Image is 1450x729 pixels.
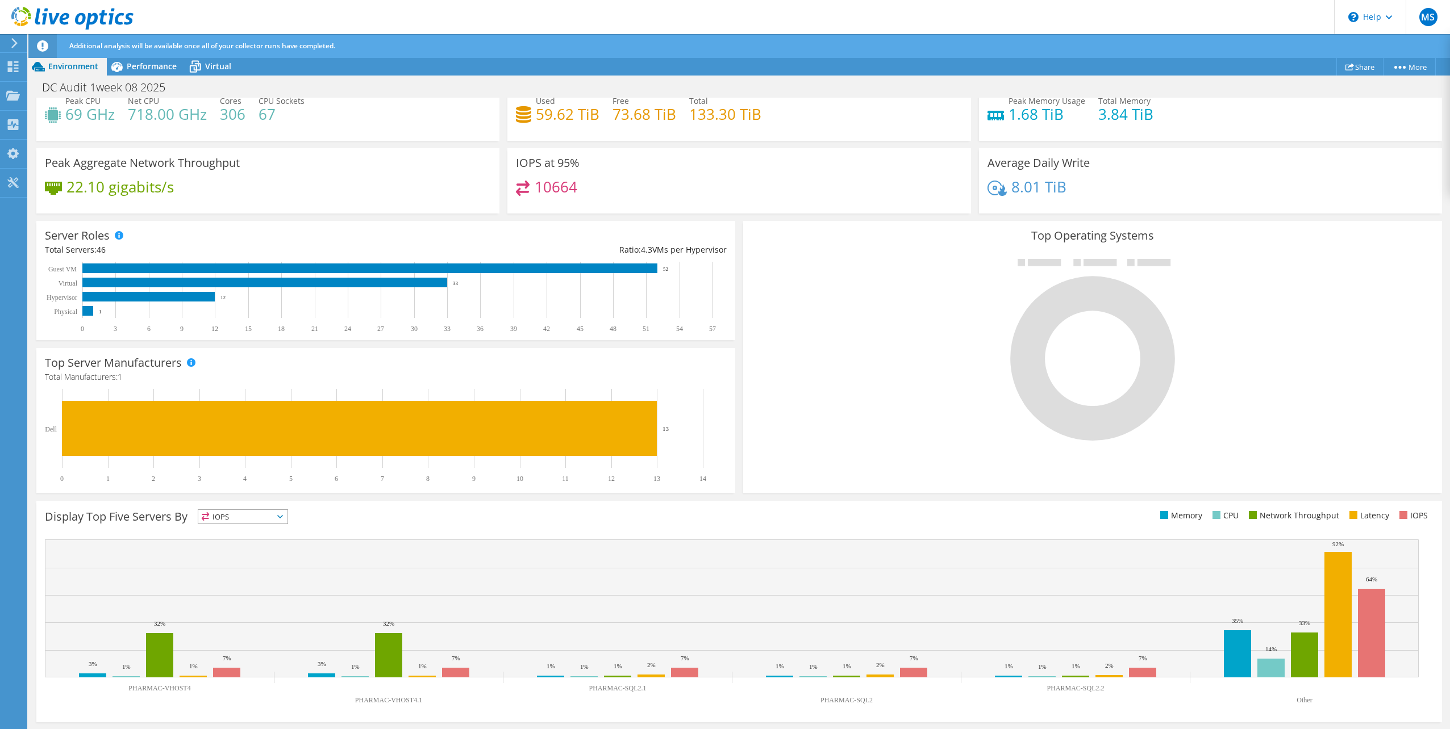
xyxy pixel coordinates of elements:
text: PHARMAC-SQL2.1 [589,684,646,692]
h1: DC Audit 1week 08 2025 [37,81,183,94]
text: 3 [114,325,117,333]
text: 15 [245,325,252,333]
text: 13 [653,475,660,483]
li: CPU [1210,509,1239,522]
h4: 59.62 TiB [536,108,599,120]
div: Total Servers: [45,244,386,256]
text: Guest VM [48,265,77,273]
text: 10 [516,475,523,483]
text: 51 [643,325,649,333]
text: PHARMAC-VHOST4.1 [355,696,422,704]
text: Physical [54,308,77,316]
span: Net CPU [128,95,159,106]
text: 1% [614,663,622,669]
text: 18 [278,325,285,333]
h3: IOPS at 95% [516,157,580,169]
text: 1% [189,663,198,669]
text: 1% [122,663,131,670]
text: 6 [335,475,338,483]
text: 1% [776,663,784,669]
span: Total [689,95,708,106]
text: 3% [89,660,97,667]
text: 1 [106,475,110,483]
text: 12 [211,325,218,333]
text: 1% [547,663,555,669]
h4: 69 GHz [65,108,115,120]
text: 7 [381,475,384,483]
text: 21 [311,325,318,333]
span: Virtual [205,61,231,72]
text: 14% [1265,646,1277,652]
h4: 3.84 TiB [1098,108,1153,120]
li: IOPS [1397,509,1428,522]
text: 7% [681,655,689,661]
text: 1 [99,309,102,315]
text: 45 [577,325,584,333]
h4: 22.10 gigabits/s [66,181,174,193]
span: Additional analysis will be available once all of your collector runs have completed. [69,41,335,51]
text: 11 [562,475,569,483]
text: 0 [60,475,64,483]
text: PHARMAC-VHOST4 [128,684,190,692]
span: Free [612,95,629,106]
span: CPU Sockets [259,95,305,106]
text: PHARMAC-SQL2.2 [1047,684,1104,692]
text: 6 [147,325,151,333]
h3: Server Roles [45,229,110,242]
text: 1% [580,663,589,670]
span: 4.3 [641,244,652,255]
text: 3% [318,660,326,667]
h3: Top Server Manufacturers [45,357,182,369]
text: 1% [351,663,360,670]
span: MS [1419,8,1438,26]
span: 1 [118,371,122,382]
h4: Total Manufacturers: [45,371,727,383]
text: 33 [444,325,451,333]
text: 7% [223,655,231,661]
text: 33% [1299,619,1310,626]
text: 2% [647,661,656,668]
h4: 1.68 TiB [1009,108,1085,120]
span: Peak CPU [65,95,101,106]
text: 36 [477,325,484,333]
text: 14 [699,475,706,483]
text: 48 [610,325,616,333]
text: 30 [411,325,418,333]
li: Memory [1157,509,1202,522]
text: 1% [1072,663,1080,669]
h4: 133.30 TiB [689,108,761,120]
div: Ratio: VMs per Hypervisor [386,244,727,256]
text: 7% [1139,655,1147,661]
text: 27 [377,325,384,333]
text: 1% [843,663,851,669]
text: 5 [289,475,293,483]
li: Network Throughput [1246,509,1339,522]
span: Used [536,95,555,106]
h4: 306 [220,108,245,120]
text: 1% [1005,663,1013,669]
h3: Top Operating Systems [752,229,1434,242]
text: 1% [1038,663,1047,670]
h4: 73.68 TiB [612,108,676,120]
text: 32% [383,620,394,627]
text: 12 [220,295,226,300]
h4: 10664 [535,181,577,193]
li: Latency [1347,509,1389,522]
text: 1% [418,663,427,669]
text: PHARMAC-SQL2 [820,696,873,704]
text: 9 [472,475,476,483]
text: 32% [154,620,165,627]
text: 7% [910,655,918,661]
text: 24 [344,325,351,333]
text: 42 [543,325,550,333]
text: 1% [809,663,818,670]
h3: Average Daily Write [988,157,1090,169]
text: 33 [453,280,459,286]
span: Performance [127,61,177,72]
text: 92% [1332,541,1344,547]
text: 7% [452,655,460,661]
h3: Peak Aggregate Network Throughput [45,157,240,169]
svg: \n [1348,12,1359,22]
text: 52 [663,266,668,272]
text: 2% [1105,662,1114,669]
